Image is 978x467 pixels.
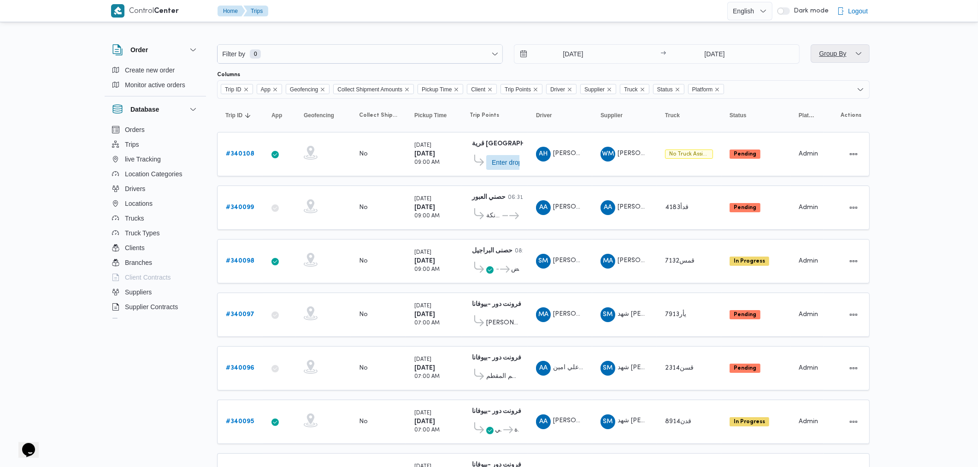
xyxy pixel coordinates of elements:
[734,205,756,210] b: Pending
[226,258,254,264] b: # 340098
[105,122,206,322] div: Database
[601,414,615,429] div: Shahad Mustfi Ahmad Abadah Abas Hamodah
[857,86,864,93] button: Open list of options
[125,287,152,298] span: Suppliers
[675,87,680,92] button: Remove Status from selection in this group
[734,419,765,425] b: In Progress
[125,139,139,150] span: Trips
[660,51,666,57] div: →
[108,226,202,240] button: Truck Types
[359,418,368,426] div: No
[108,78,202,92] button: Monitor active orders
[125,65,175,76] span: Create new order
[414,357,431,362] small: [DATE]
[414,311,435,317] b: [DATE]
[108,196,202,211] button: Locations
[799,204,818,210] span: Admin
[471,84,485,95] span: Client
[688,84,725,94] span: Platform
[486,210,501,222] span: مركز الخانكة
[359,257,368,265] div: No
[726,108,786,123] button: Status
[217,71,240,78] label: Columns
[130,44,148,55] h3: Order
[536,200,551,215] div: Abad Alihafz Alsaid Abadalihafz Alsaid
[657,84,673,95] span: Status
[125,272,171,283] span: Client Contracts
[692,84,713,95] span: Platform
[226,204,254,210] b: # 340099
[414,374,440,379] small: 07:00 AM
[536,112,552,119] span: Driver
[9,430,39,458] iframe: chat widget
[734,312,756,317] b: Pending
[799,151,818,157] span: Admin
[359,204,368,212] div: No
[539,361,548,376] span: AA
[243,6,268,17] button: Trips
[730,112,747,119] span: Status
[601,254,615,269] div: Muhammad Ala Abadalltaif Alkhrof
[112,104,199,115] button: Database
[536,414,551,429] div: Ashraf Abadalbsir Abadalbsir Khidhuir
[250,49,261,59] span: 0 available filters
[221,84,253,94] span: Trip ID
[111,4,124,18] img: X8yXhbKr1z7QwAAAABJRU5ErkJggg==
[730,417,769,426] span: In Progress
[125,183,145,194] span: Drivers
[833,2,872,20] button: Logout
[640,87,645,92] button: Remove Truck from selection in this group
[665,150,713,159] span: No Truck Assigned
[604,200,612,215] span: AA
[108,285,202,299] button: Suppliers
[495,425,502,436] span: قسم الدقي
[734,258,765,264] b: In Progress
[108,211,202,226] button: Trucks
[125,301,178,312] span: Supplier Contracts
[286,84,330,94] span: Geofencing
[539,414,548,429] span: AA
[108,240,202,255] button: Clients
[226,309,254,320] a: #340097
[130,104,159,115] h3: Database
[125,154,161,165] span: live Tracking
[414,365,435,371] b: [DATE]
[799,311,818,317] span: Admin
[418,84,463,94] span: Pickup Time
[226,363,254,374] a: #340096
[539,200,548,215] span: AA
[411,108,457,123] button: Pickup Time
[624,84,638,95] span: Truck
[514,45,619,63] input: Press the down key to open a popover containing a calendar.
[486,317,519,329] span: [PERSON_NAME]
[511,264,519,275] span: قسم اول مدينة العاشر من رمض
[414,411,431,416] small: [DATE]
[533,87,538,92] button: Remove Trip Points from selection in this group
[454,87,459,92] button: Remove Pickup Time from selection in this group
[414,419,435,425] b: [DATE]
[714,87,720,92] button: Remove Platform from selection in this group
[536,147,551,162] div: Abadalrahamun Hassan Muhadi Mbrok
[125,316,148,327] span: Devices
[730,310,760,319] span: Pending
[846,361,861,376] button: Actions
[846,147,861,162] button: Actions
[661,108,717,123] button: Truck
[492,155,532,170] span: Enter dropoff details
[515,249,540,254] small: 08:09 PM
[244,112,252,119] svg: Sorted in descending order
[300,108,346,123] button: Geofencing
[226,365,254,371] b: # 340096
[125,168,183,180] span: Location Categories
[553,257,606,263] span: [PERSON_NAME]
[669,151,717,157] span: No truck assigned
[790,7,829,15] span: Dark mode
[472,355,521,361] b: فرونت دور -بيوفانا
[567,87,572,92] button: Remove Driver from selection in this group
[125,213,144,224] span: Trucks
[601,147,615,162] div: Wlaid Mahmood Ahmad Ali Mosa Aljzar
[508,195,533,200] small: 06:31 PM
[472,194,506,200] b: حصني العبور
[414,151,435,157] b: [DATE]
[125,198,153,209] span: Locations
